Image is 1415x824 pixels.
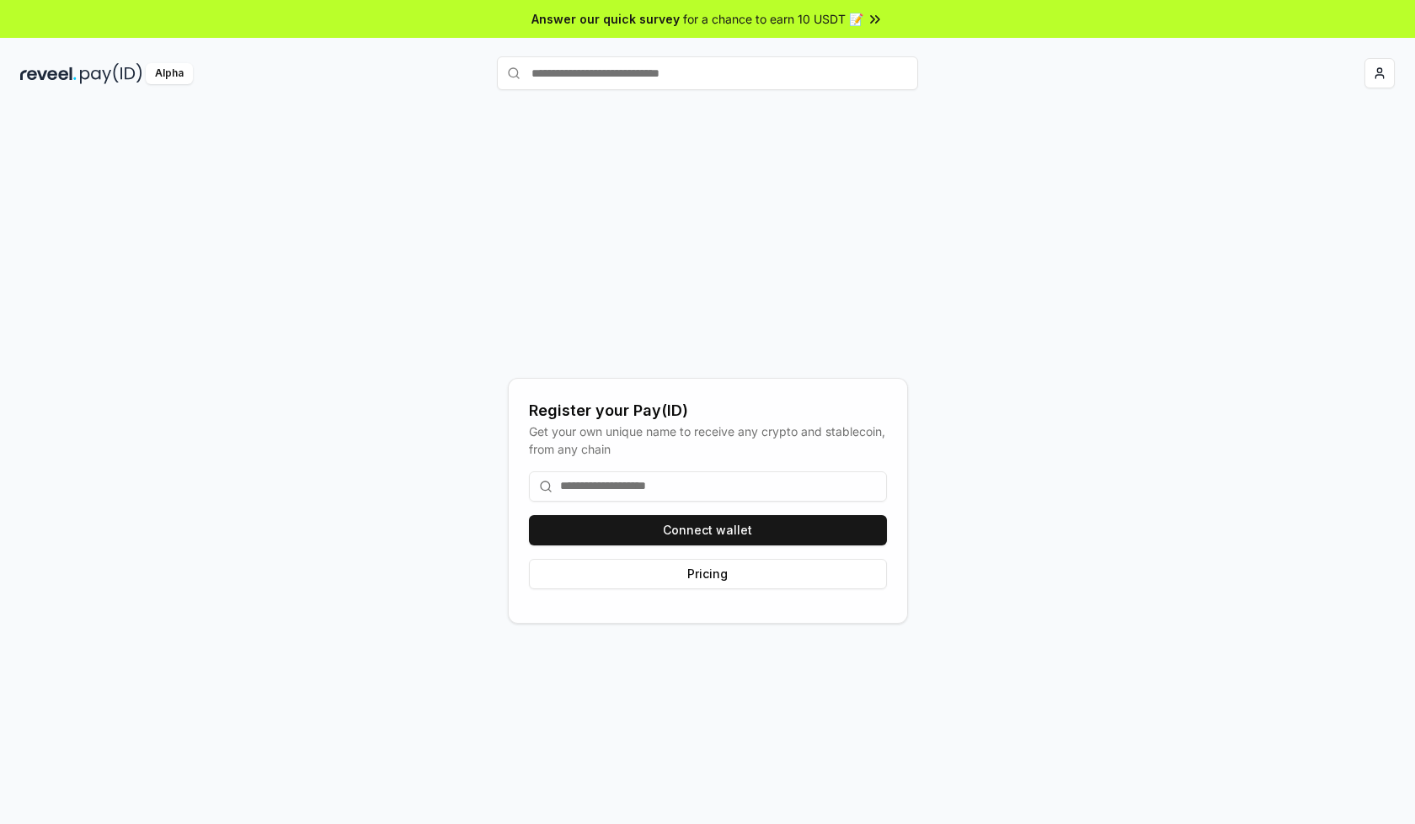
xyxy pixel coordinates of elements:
[529,515,887,545] button: Connect wallet
[529,399,887,423] div: Register your Pay(ID)
[146,63,193,84] div: Alpha
[683,10,863,28] span: for a chance to earn 10 USDT 📝
[529,559,887,589] button: Pricing
[531,10,680,28] span: Answer our quick survey
[20,63,77,84] img: reveel_dark
[80,63,142,84] img: pay_id
[529,423,887,458] div: Get your own unique name to receive any crypto and stablecoin, from any chain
